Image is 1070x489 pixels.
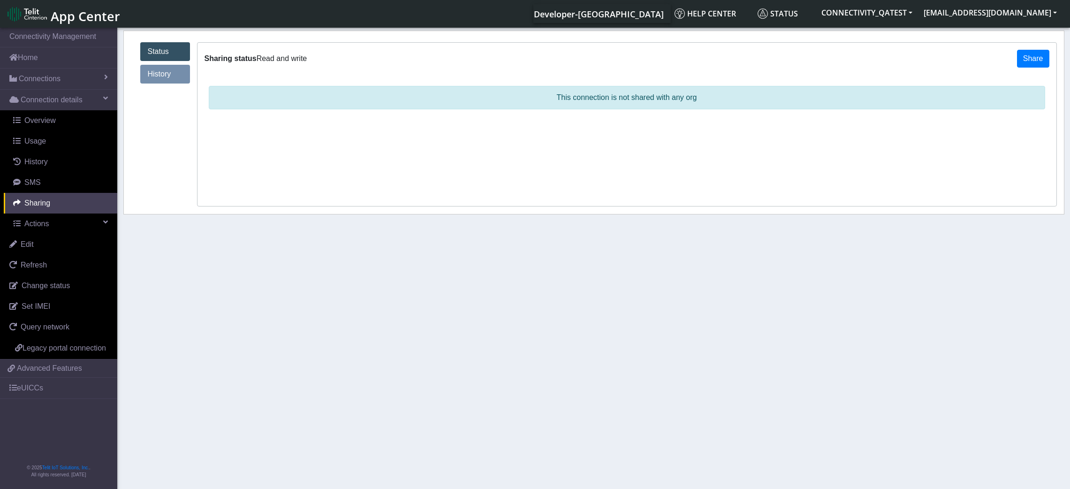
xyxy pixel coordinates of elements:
[24,158,48,166] span: History
[257,54,307,62] span: Read and write
[4,131,117,152] a: Usage
[24,116,56,124] span: Overview
[51,8,120,25] span: App Center
[42,465,89,470] a: Telit IoT Solutions, Inc.
[4,214,117,234] a: Actions
[816,4,918,21] button: CONNECTIVITY_QATEST
[918,4,1062,21] button: [EMAIL_ADDRESS][DOMAIN_NAME]
[758,8,798,19] span: Status
[675,8,736,19] span: Help center
[21,240,34,248] span: Edit
[140,65,190,84] a: History
[19,73,61,84] span: Connections
[23,344,106,352] span: Legacy portal connection
[8,4,119,24] a: App Center
[21,94,83,106] span: Connection details
[4,152,117,172] a: History
[534,8,664,20] span: Developer-[GEOGRAPHIC_DATA]
[24,178,41,186] span: SMS
[24,199,50,207] span: Sharing
[24,220,49,228] span: Actions
[675,8,685,19] img: knowledge.svg
[205,54,257,62] span: Sharing status
[24,137,46,145] span: Usage
[758,8,768,19] img: status.svg
[4,193,117,214] a: Sharing
[209,86,1045,109] p: This connection is not shared with any org
[140,42,190,61] a: Status
[4,172,117,193] a: SMS
[1017,50,1049,68] button: Share
[17,363,82,374] span: Advanced Features
[4,110,117,131] a: Overview
[8,7,47,22] img: logo-telit-cinterion-gw-new.png
[22,282,70,290] span: Change status
[21,261,47,269] span: Refresh
[22,302,50,310] span: Set IMEI
[671,4,754,23] a: Help center
[21,323,69,331] span: Query network
[754,4,816,23] a: Status
[533,4,663,23] a: Your current platform instance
